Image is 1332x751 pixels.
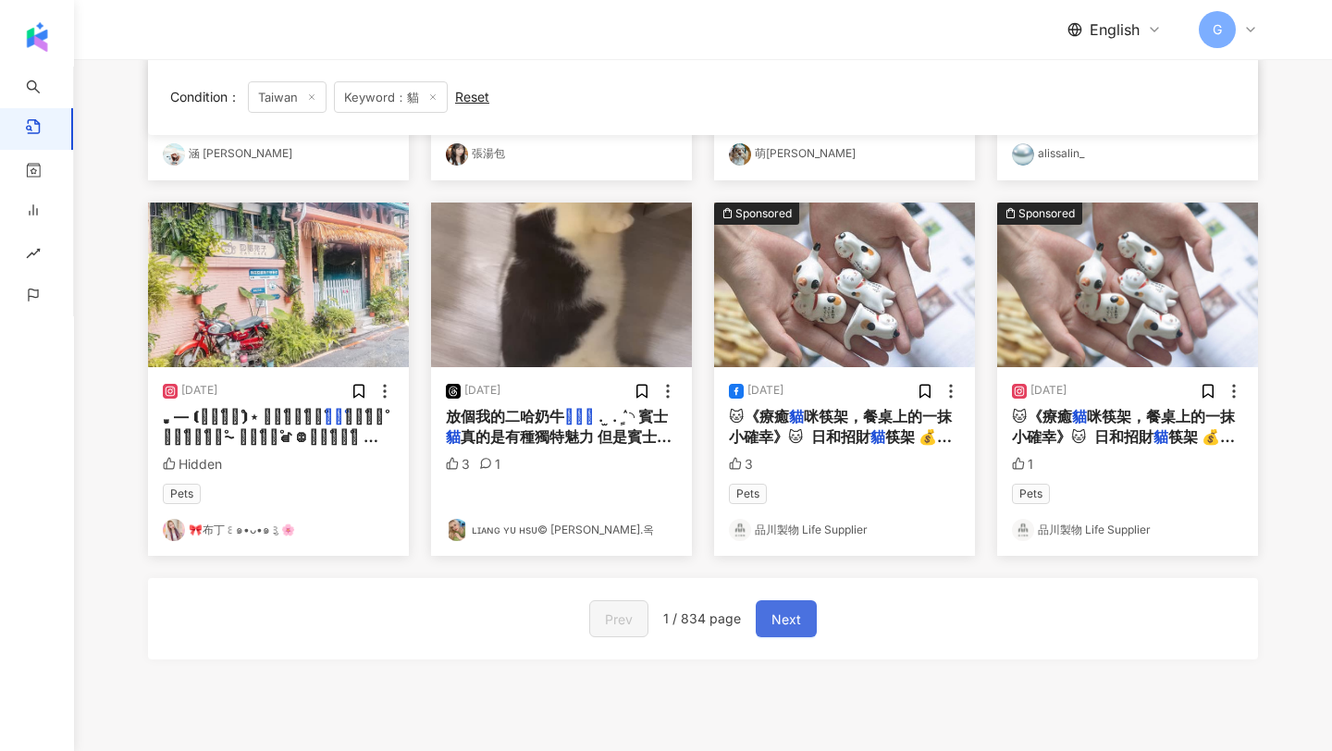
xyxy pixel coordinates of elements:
[1030,383,1067,399] div: [DATE]
[1012,455,1033,474] div: 1
[997,203,1258,367] img: post-image
[446,519,677,541] a: KOL Avatarʟɪᴀɴɢ ʏᴜ ʜsᴜ© [PERSON_NAME].옥
[455,90,489,105] div: Reset
[729,519,751,541] img: KOL Avatar
[729,143,751,166] img: KOL Avatar
[735,204,792,223] div: Sponsored
[663,611,741,626] span: 1 / 834 page
[334,81,448,113] span: Keyword：貓
[789,407,804,425] mark: 貓
[163,519,185,541] img: KOL Avatar
[729,407,952,446] span: 咪筷架，餐桌上的一抹小確幸》🐱⁣ ⁣ 日和招財
[163,407,324,425] span: ᩚ ̩͙ — ⦗三̥̊訪̥̊⦘⋆ 又̥̊來̥̊找̥̊
[997,203,1258,367] button: Sponsored
[1072,407,1087,425] mark: 貓
[163,143,394,166] a: KOL Avatar涵 [PERSON_NAME]
[148,203,409,367] img: post-image
[446,407,564,425] span: 放個我的二哈奶牛
[870,427,885,446] mark: 貓
[1213,19,1222,40] span: G
[22,22,52,52] img: logo icon
[595,407,668,425] span: ٍٛ . ̫ . ٛ ٍ ◝ 賓士
[729,143,960,166] a: KOL Avatar萌[PERSON_NAME]
[1012,519,1243,541] a: KOL Avatar品川製物 Life Supplier
[464,383,500,399] div: [DATE]
[747,383,783,399] div: [DATE]
[589,600,648,637] button: Prev
[729,455,753,474] div: 3
[771,609,801,631] span: Next
[461,427,672,446] span: 真的是有種獨特魅力 但是賓士
[446,519,468,541] img: KOL Avatar
[1153,427,1168,446] mark: 貓
[1012,143,1243,166] a: KOL Avataralissalin_
[26,235,41,277] span: rise
[248,81,327,113] span: Taiwan
[714,203,975,367] img: post-image
[170,89,240,105] span: Condition ：
[431,203,692,367] img: post-image
[756,600,817,637] button: Next
[1012,407,1235,446] span: 咪筷架，餐桌上的一抹小確幸》🐱⁣ ⁣ 日和招財
[1012,519,1034,541] img: KOL Avatar
[26,67,92,110] a: search
[446,427,461,446] mark: 貓
[1012,143,1034,166] img: KOL Avatar
[564,407,595,425] mark: 貓
[163,484,201,504] span: Pets
[446,143,677,166] a: KOL Avatar張湯包
[729,407,789,425] span: 🐱《療癒
[1012,407,1072,425] span: 🐱《療癒
[324,407,344,425] mark: 貓
[714,203,975,367] button: Sponsored
[181,383,217,399] div: [DATE]
[1012,484,1050,504] span: Pets
[729,484,767,504] span: Pets
[1018,204,1075,223] div: Sponsored
[729,519,960,541] a: KOL Avatar品川製物 Life Supplier
[446,143,468,166] img: KOL Avatar
[163,143,185,166] img: KOL Avatar
[479,455,500,474] div: 1
[163,519,394,541] a: KOL Avatar🎀布丁꒰๑•ᴗ•๑꒱ु🌸
[446,455,470,474] div: 3
[163,455,222,474] div: Hidden
[1090,19,1140,40] span: English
